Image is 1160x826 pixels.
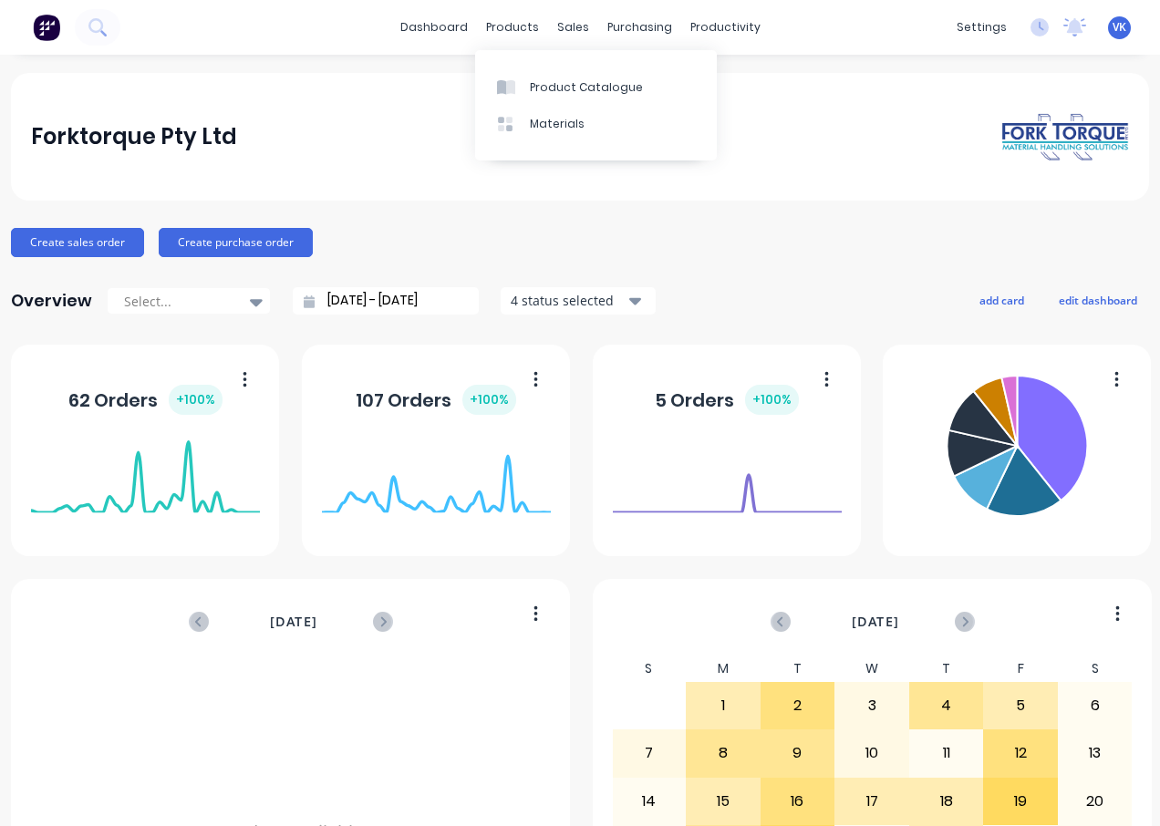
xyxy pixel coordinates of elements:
[687,730,760,776] div: 8
[356,385,516,415] div: 107 Orders
[968,288,1036,312] button: add card
[834,656,909,682] div: W
[598,14,681,41] div: purchasing
[511,291,626,310] div: 4 status selected
[910,683,983,728] div: 4
[68,385,223,415] div: 62 Orders
[159,228,313,257] button: Create purchase order
[686,656,761,682] div: M
[31,119,237,155] div: Forktorque Pty Ltd
[270,612,317,632] span: [DATE]
[835,779,908,824] div: 17
[687,779,760,824] div: 15
[477,14,548,41] div: products
[761,730,834,776] div: 9
[910,730,983,776] div: 11
[761,656,835,682] div: T
[852,612,899,632] span: [DATE]
[475,68,717,105] a: Product Catalogue
[530,79,643,96] div: Product Catalogue
[909,656,984,682] div: T
[613,730,686,776] div: 7
[681,14,770,41] div: productivity
[169,385,223,415] div: + 100 %
[761,779,834,824] div: 16
[33,14,60,41] img: Factory
[761,683,834,728] div: 2
[530,116,585,132] div: Materials
[613,779,686,824] div: 14
[1059,779,1132,824] div: 20
[1059,730,1132,776] div: 13
[548,14,598,41] div: sales
[835,683,908,728] div: 3
[655,385,799,415] div: 5 Orders
[462,385,516,415] div: + 100 %
[1001,112,1129,162] img: Forktorque Pty Ltd
[1058,656,1133,682] div: S
[391,14,477,41] a: dashboard
[612,656,687,682] div: S
[984,683,1057,728] div: 5
[984,730,1057,776] div: 12
[11,228,144,257] button: Create sales order
[948,14,1016,41] div: settings
[835,730,908,776] div: 10
[1113,19,1126,36] span: VK
[1047,288,1149,312] button: edit dashboard
[501,287,656,315] button: 4 status selected
[910,779,983,824] div: 18
[475,106,717,142] a: Materials
[1059,683,1132,728] div: 6
[687,683,760,728] div: 1
[984,779,1057,824] div: 19
[11,283,92,319] div: Overview
[745,385,799,415] div: + 100 %
[983,656,1058,682] div: F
